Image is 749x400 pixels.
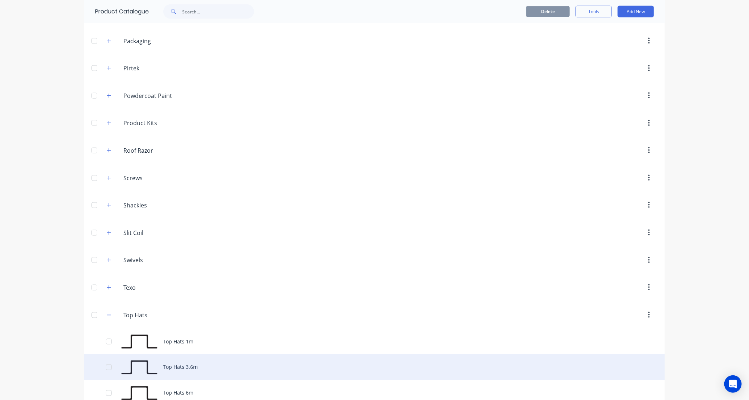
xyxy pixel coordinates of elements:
[123,228,209,237] input: Enter category name
[182,4,254,19] input: Search...
[576,6,612,17] button: Tools
[123,91,209,100] input: Enter category name
[123,201,209,210] input: Enter category name
[724,375,742,393] div: Open Intercom Messenger
[123,64,209,73] input: Enter category name
[526,6,570,17] button: Delete
[123,283,209,292] input: Enter category name
[123,311,209,319] input: Enter category name
[123,146,209,155] input: Enter category name
[618,6,654,17] button: Add New
[123,256,209,264] input: Enter category name
[123,37,209,45] input: Enter category name
[123,119,209,127] input: Enter category name
[84,329,665,354] div: Top Hats 1mTop Hats 1m
[84,354,665,380] div: Top Hats 3.6mTop Hats 3.6m
[123,174,209,182] input: Enter category name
